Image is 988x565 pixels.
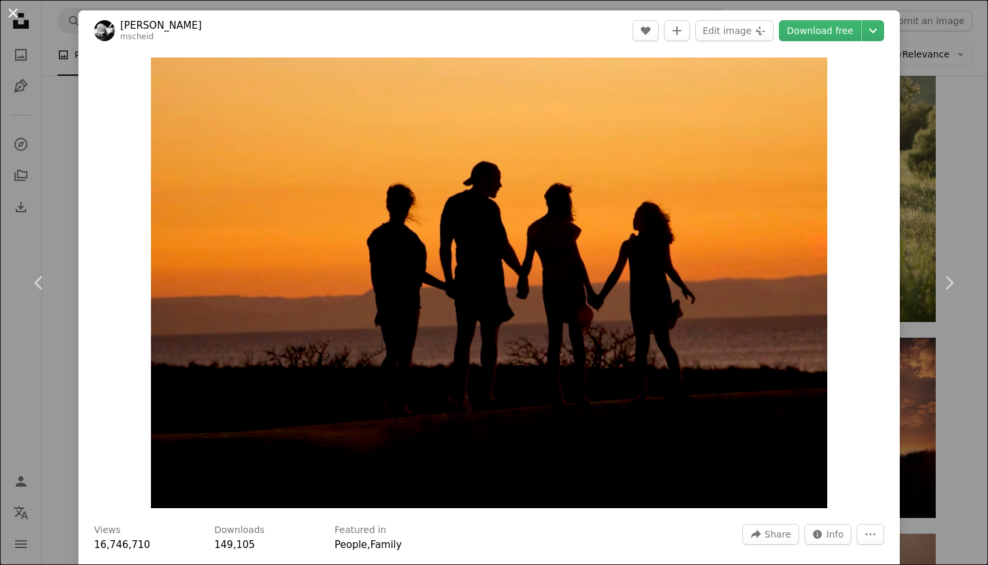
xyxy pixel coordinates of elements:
a: mscheid [120,32,154,41]
a: People [335,539,367,551]
img: silhouette of man standing beside shore under brown sky during daytime [151,57,827,508]
a: [PERSON_NAME] [120,19,202,32]
a: Download free [779,20,861,41]
button: Share this image [742,524,799,545]
span: Share [765,525,791,544]
button: Stats about this image [804,524,852,545]
button: Zoom in on this image [151,57,827,508]
button: Edit image [695,20,774,41]
a: Family [370,539,402,551]
h3: Downloads [214,524,265,537]
button: Add to Collection [664,20,690,41]
span: 149,105 [214,539,255,551]
span: , [367,539,370,551]
button: More Actions [857,524,884,545]
h3: Views [94,524,121,537]
a: Next [910,220,988,346]
span: 16,746,710 [94,539,150,551]
h3: Featured in [335,524,386,537]
span: Info [827,525,844,544]
img: Go to Mike Scheid's profile [94,20,115,41]
button: Like [633,20,659,41]
button: Choose download size [862,20,884,41]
